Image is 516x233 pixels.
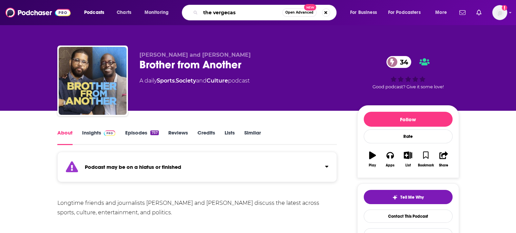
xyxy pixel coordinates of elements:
div: Bookmark [418,163,434,167]
button: Follow [364,112,453,127]
button: Show profile menu [492,5,507,20]
section: Click to expand status details [57,156,337,182]
img: tell me why sparkle [392,195,398,200]
span: For Business [350,8,377,17]
a: Credits [197,129,215,145]
span: Charts [117,8,131,17]
a: Culture [207,77,228,84]
div: Search podcasts, credits, & more... [188,5,343,20]
div: Longtime friends and journalists [PERSON_NAME] and [PERSON_NAME] discuss the latest across sports... [57,198,337,217]
span: [PERSON_NAME] and [PERSON_NAME] [139,52,251,58]
span: 34 [393,56,412,68]
a: InsightsPodchaser Pro [82,129,116,145]
button: tell me why sparkleTell Me Why [364,190,453,204]
button: open menu [384,7,431,18]
div: Share [439,163,448,167]
a: Episodes757 [125,129,158,145]
span: Good podcast? Give it some love! [372,84,444,89]
a: Charts [112,7,135,18]
button: Play [364,147,381,172]
span: Logged in as GregKubie [492,5,507,20]
a: Lists [225,129,235,145]
img: User Profile [492,5,507,20]
a: About [57,129,73,145]
div: Apps [386,163,395,167]
strong: Podcast may be on a hiatus or finished [85,164,181,170]
span: Monitoring [145,8,169,17]
a: Similar [244,129,261,145]
button: open menu [140,7,177,18]
button: Bookmark [417,147,435,172]
div: 34Good podcast? Give it some love! [357,52,459,94]
input: Search podcasts, credits, & more... [200,7,282,18]
div: 757 [150,130,158,135]
span: and [196,77,207,84]
a: Show notifications dropdown [474,7,484,18]
button: open menu [79,7,113,18]
div: A daily podcast [139,77,250,85]
svg: Add a profile image [502,5,507,11]
span: Open Advanced [285,11,313,14]
span: New [304,4,316,11]
button: List [399,147,417,172]
button: open menu [431,7,455,18]
a: Sports [157,77,175,84]
a: 34 [386,56,412,68]
a: Reviews [168,129,188,145]
img: Podchaser Pro [104,130,116,136]
button: open menu [345,7,385,18]
span: For Podcasters [388,8,421,17]
div: Play [369,163,376,167]
button: Apps [381,147,399,172]
span: , [175,77,176,84]
a: Contact This Podcast [364,210,453,223]
a: Show notifications dropdown [457,7,468,18]
span: Tell Me Why [400,195,424,200]
button: Share [435,147,452,172]
img: Brother from Another [59,47,127,115]
div: List [405,163,411,167]
span: Podcasts [84,8,104,17]
div: Rate [364,129,453,143]
span: More [435,8,447,17]
button: Open AdvancedNew [282,8,317,17]
img: Podchaser - Follow, Share and Rate Podcasts [5,6,71,19]
a: Society [176,77,196,84]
